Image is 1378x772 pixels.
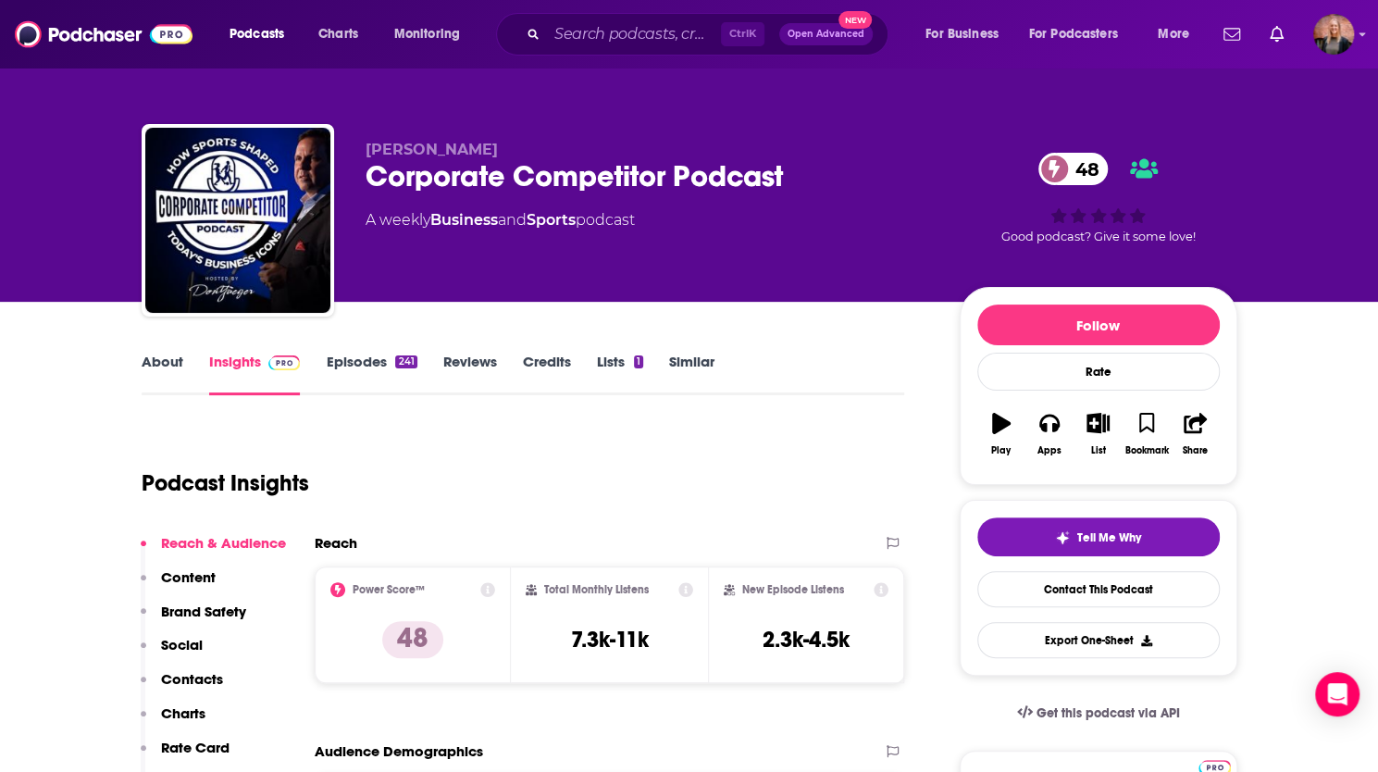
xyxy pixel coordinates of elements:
[1091,445,1106,456] div: List
[217,19,308,49] button: open menu
[669,353,714,395] a: Similar
[142,469,309,497] h1: Podcast Insights
[544,583,649,596] h2: Total Monthly Listens
[788,30,864,39] span: Open Advanced
[1171,401,1219,467] button: Share
[141,636,203,670] button: Social
[925,21,999,47] span: For Business
[1313,14,1354,55] button: Show profile menu
[382,621,443,658] p: 48
[597,353,643,395] a: Lists1
[498,211,527,229] span: and
[161,603,246,620] p: Brand Safety
[1017,19,1145,49] button: open menu
[1002,691,1195,736] a: Get this podcast via API
[977,517,1220,556] button: tell me why sparkleTell Me Why
[1145,19,1212,49] button: open menu
[1057,153,1109,185] span: 48
[161,704,205,722] p: Charts
[161,568,216,586] p: Content
[1315,672,1359,716] div: Open Intercom Messenger
[315,742,483,760] h2: Audience Demographics
[527,211,576,229] a: Sports
[366,141,498,158] span: [PERSON_NAME]
[523,353,571,395] a: Credits
[141,568,216,603] button: Content
[742,583,844,596] h2: New Episode Listens
[15,17,192,52] img: Podchaser - Follow, Share and Rate Podcasts
[1074,401,1122,467] button: List
[1025,401,1074,467] button: Apps
[353,583,425,596] h2: Power Score™
[443,353,497,395] a: Reviews
[141,704,205,739] button: Charts
[381,19,484,49] button: open menu
[141,670,223,704] button: Contacts
[161,670,223,688] p: Contacts
[141,603,246,637] button: Brand Safety
[230,21,284,47] span: Podcasts
[1037,445,1061,456] div: Apps
[430,211,498,229] a: Business
[721,22,764,46] span: Ctrl K
[991,445,1011,456] div: Play
[161,636,203,654] p: Social
[1158,21,1189,47] span: More
[1036,705,1179,721] span: Get this podcast via API
[1077,530,1141,545] span: Tell Me Why
[1262,19,1291,50] a: Show notifications dropdown
[306,19,369,49] a: Charts
[1313,14,1354,55] span: Logged in as kara_new
[141,534,286,568] button: Reach & Audience
[161,534,286,552] p: Reach & Audience
[268,355,301,370] img: Podchaser Pro
[395,355,416,368] div: 241
[977,622,1220,658] button: Export One-Sheet
[912,19,1022,49] button: open menu
[1029,21,1118,47] span: For Podcasters
[145,128,330,313] img: Corporate Competitor Podcast
[1055,530,1070,545] img: tell me why sparkle
[366,209,635,231] div: A weekly podcast
[394,21,460,47] span: Monitoring
[547,19,721,49] input: Search podcasts, credits, & more...
[779,23,873,45] button: Open AdvancedNew
[1313,14,1354,55] img: User Profile
[326,353,416,395] a: Episodes241
[1124,445,1168,456] div: Bookmark
[1123,401,1171,467] button: Bookmark
[1001,230,1196,243] span: Good podcast? Give it some love!
[209,353,301,395] a: InsightsPodchaser Pro
[1216,19,1248,50] a: Show notifications dropdown
[977,571,1220,607] a: Contact This Podcast
[315,534,357,552] h2: Reach
[960,141,1237,255] div: 48Good podcast? Give it some love!
[634,355,643,368] div: 1
[1183,445,1208,456] div: Share
[142,353,183,395] a: About
[977,305,1220,345] button: Follow
[977,401,1025,467] button: Play
[977,353,1220,391] div: Rate
[514,13,906,56] div: Search podcasts, credits, & more...
[161,739,230,756] p: Rate Card
[838,11,872,29] span: New
[570,626,648,654] h3: 7.3k-11k
[1038,153,1109,185] a: 48
[763,626,850,654] h3: 2.3k-4.5k
[318,21,358,47] span: Charts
